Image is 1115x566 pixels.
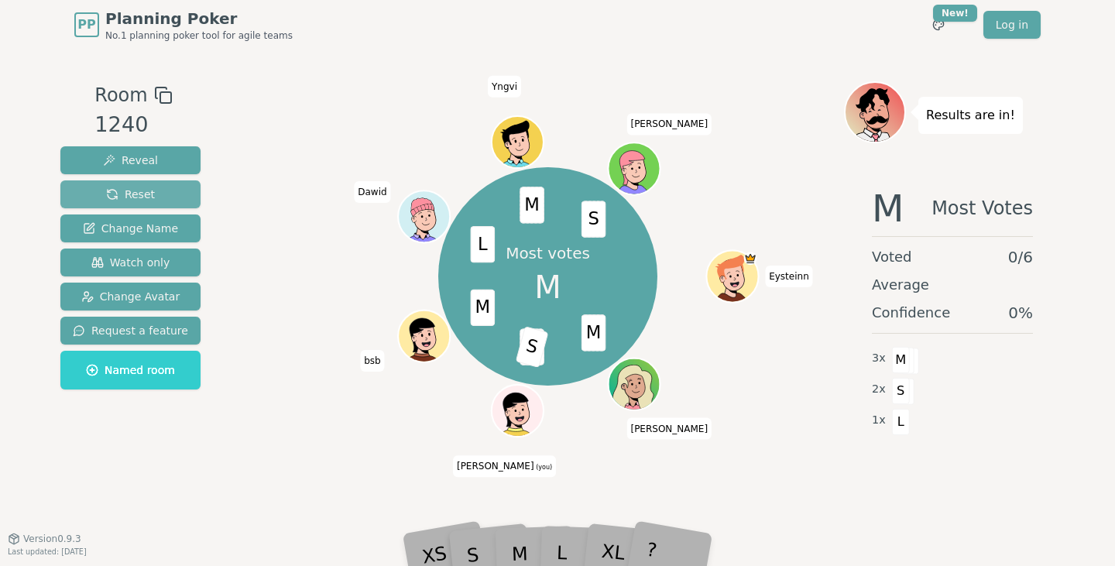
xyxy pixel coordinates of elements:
[626,417,712,439] span: Click to change your name
[926,105,1015,126] p: Results are in!
[626,113,712,135] span: Click to change your name
[506,242,590,264] p: Most votes
[77,15,95,34] span: PP
[60,214,201,242] button: Change Name
[8,533,81,545] button: Version0.9.3
[60,283,201,310] button: Change Avatar
[470,226,495,262] span: L
[94,81,147,109] span: Room
[872,274,929,296] span: Average
[872,302,950,324] span: Confidence
[1008,246,1033,268] span: 0 / 6
[73,323,188,338] span: Request a feature
[354,181,390,203] span: Click to change your name
[60,317,201,345] button: Request a feature
[103,153,158,168] span: Reveal
[872,246,912,268] span: Voted
[581,315,606,352] span: M
[1008,302,1033,324] span: 0 %
[765,266,813,287] span: Click to change your name
[492,386,541,435] button: Click to change your avatar
[94,109,172,141] div: 1240
[488,76,521,98] span: Click to change your name
[86,362,175,378] span: Named room
[872,412,886,429] span: 1 x
[91,255,170,270] span: Watch only
[925,11,952,39] button: New!
[892,409,910,435] span: L
[520,187,544,223] span: M
[872,190,904,227] span: M
[983,11,1041,39] a: Log in
[83,221,178,236] span: Change Name
[81,289,180,304] span: Change Avatar
[74,8,293,42] a: PPPlanning PokerNo.1 planning poker tool for agile teams
[60,351,201,389] button: Named room
[60,180,201,208] button: Reset
[470,290,495,326] span: M
[106,187,155,202] span: Reset
[931,190,1033,227] span: Most Votes
[360,350,385,372] span: Click to change your name
[933,5,977,22] div: New!
[8,547,87,556] span: Last updated: [DATE]
[453,455,556,477] span: Click to change your name
[581,201,606,238] span: S
[872,350,886,367] span: 3 x
[515,326,548,368] span: S
[872,381,886,398] span: 2 x
[105,8,293,29] span: Planning Poker
[60,249,201,276] button: Watch only
[534,264,561,310] span: M
[743,252,756,265] span: Eysteinn is the host
[534,464,553,471] span: (you)
[60,146,201,174] button: Reveal
[892,347,910,373] span: M
[892,378,910,404] span: S
[23,533,81,545] span: Version 0.9.3
[105,29,293,42] span: No.1 planning poker tool for agile teams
